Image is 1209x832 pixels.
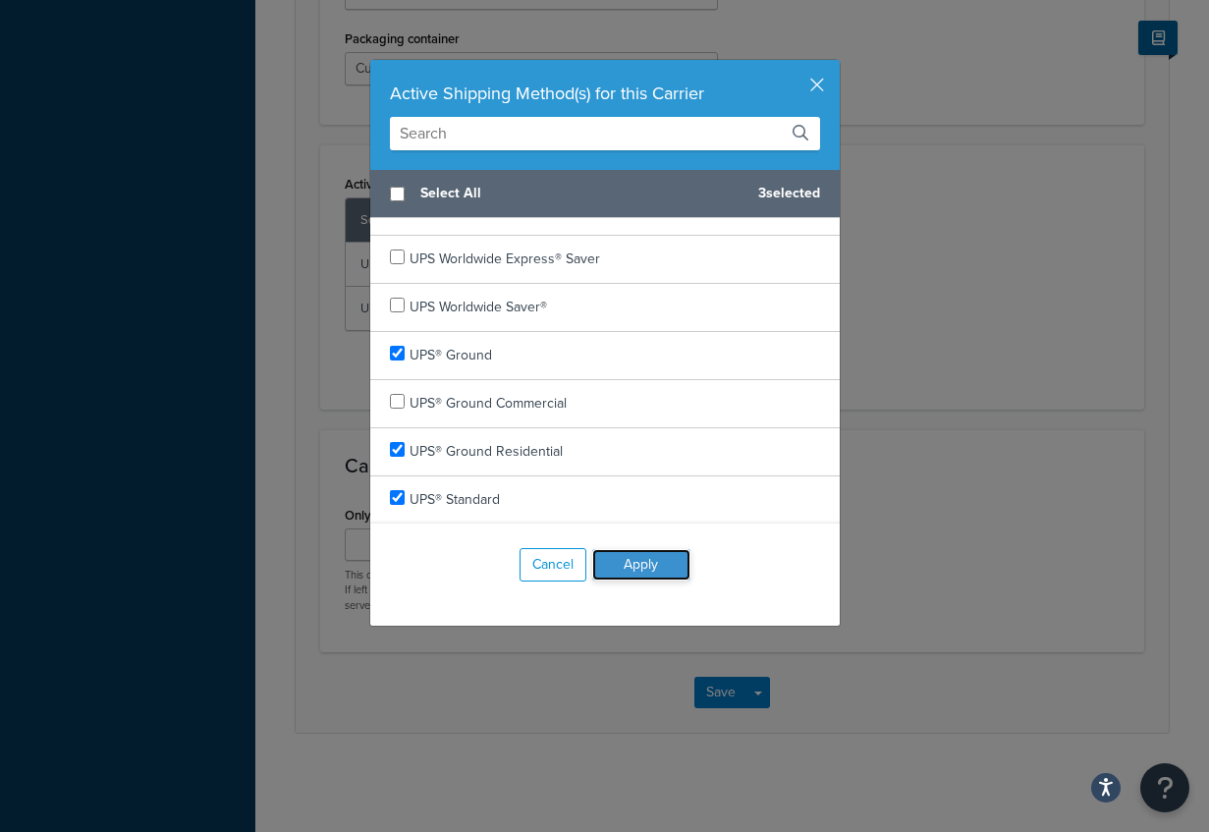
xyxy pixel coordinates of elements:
span: UPS® Standard [410,489,500,510]
button: Apply [592,549,690,581]
span: UPS Worldwide Express® Saver [410,249,600,269]
span: UPS® Ground [410,345,492,365]
div: Active Shipping Method(s) for this Carrier [390,80,820,107]
span: UPS® Ground Commercial [410,393,567,414]
input: Search [390,117,820,150]
button: Cancel [520,548,586,582]
span: Select All [420,180,742,207]
span: UPS® Ground Residential [410,441,563,462]
div: 3 selected [370,170,840,218]
span: UPS Worldwide Saver® [410,297,547,317]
